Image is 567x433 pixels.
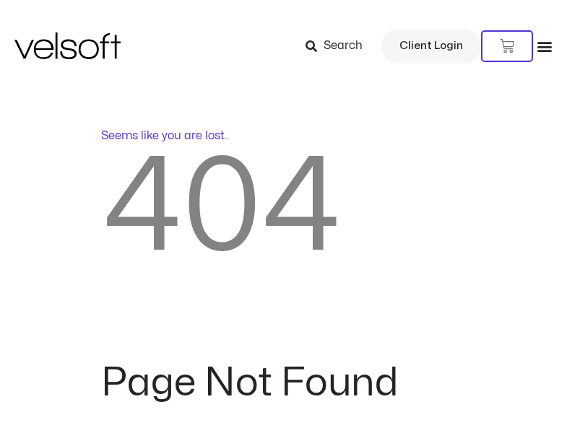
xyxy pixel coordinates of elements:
span: Search [324,37,363,56]
a: Client Login [381,29,481,64]
h2: Page Not Found [101,364,467,403]
a: Search [306,34,373,58]
div: Menu Toggle [537,38,553,54]
h2: 404 [101,144,467,274]
img: Velsoft Training Materials [14,32,121,59]
span: Client Login [399,37,463,56]
p: Seems like you are lost.. [101,127,467,144]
